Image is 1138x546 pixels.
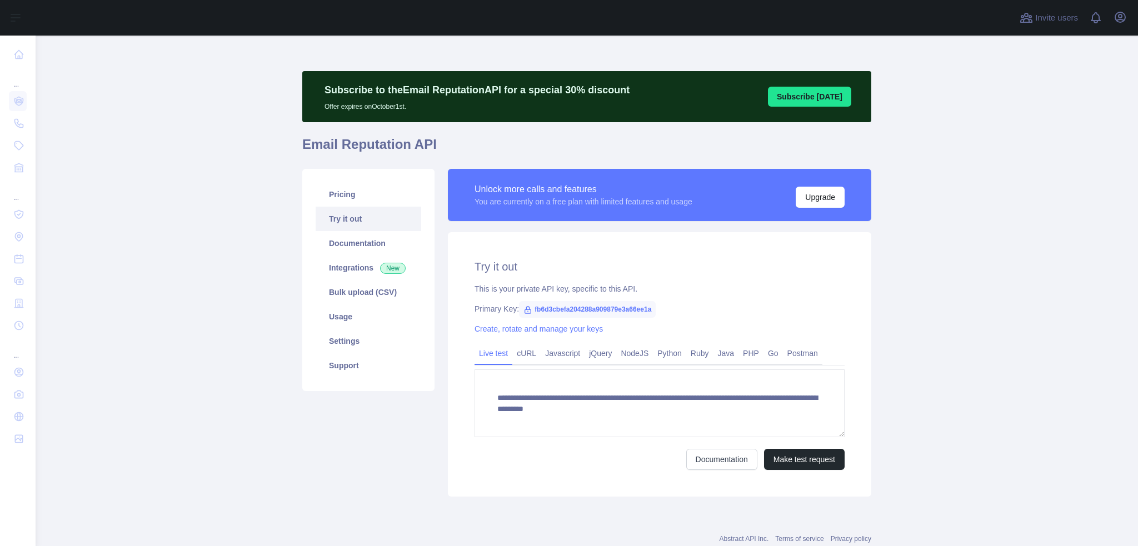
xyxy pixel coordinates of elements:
[738,344,763,362] a: PHP
[9,67,27,89] div: ...
[316,304,421,329] a: Usage
[519,301,656,318] span: fb6d3cbefa204288a909879e3a66ee1a
[475,283,845,294] div: This is your private API key, specific to this API.
[1017,9,1080,27] button: Invite users
[686,344,713,362] a: Ruby
[316,353,421,378] a: Support
[380,263,406,274] span: New
[475,196,692,207] div: You are currently on a free plan with limited features and usage
[325,82,630,98] p: Subscribe to the Email Reputation API for a special 30 % discount
[512,344,541,362] a: cURL
[768,87,851,107] button: Subscribe [DATE]
[763,344,783,362] a: Go
[616,344,653,362] a: NodeJS
[316,329,421,353] a: Settings
[775,535,823,543] a: Terms of service
[475,303,845,314] div: Primary Key:
[653,344,686,362] a: Python
[764,449,845,470] button: Make test request
[9,338,27,360] div: ...
[796,187,845,208] button: Upgrade
[316,182,421,207] a: Pricing
[475,259,845,274] h2: Try it out
[302,136,871,162] h1: Email Reputation API
[713,344,739,362] a: Java
[316,207,421,231] a: Try it out
[686,449,757,470] a: Documentation
[831,535,871,543] a: Privacy policy
[475,183,692,196] div: Unlock more calls and features
[316,231,421,256] a: Documentation
[9,180,27,202] div: ...
[316,256,421,280] a: Integrations New
[316,280,421,304] a: Bulk upload (CSV)
[475,344,512,362] a: Live test
[475,324,603,333] a: Create, rotate and manage your keys
[585,344,616,362] a: jQuery
[783,344,822,362] a: Postman
[1035,12,1078,24] span: Invite users
[541,344,585,362] a: Javascript
[325,98,630,111] p: Offer expires on October 1st.
[720,535,769,543] a: Abstract API Inc.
